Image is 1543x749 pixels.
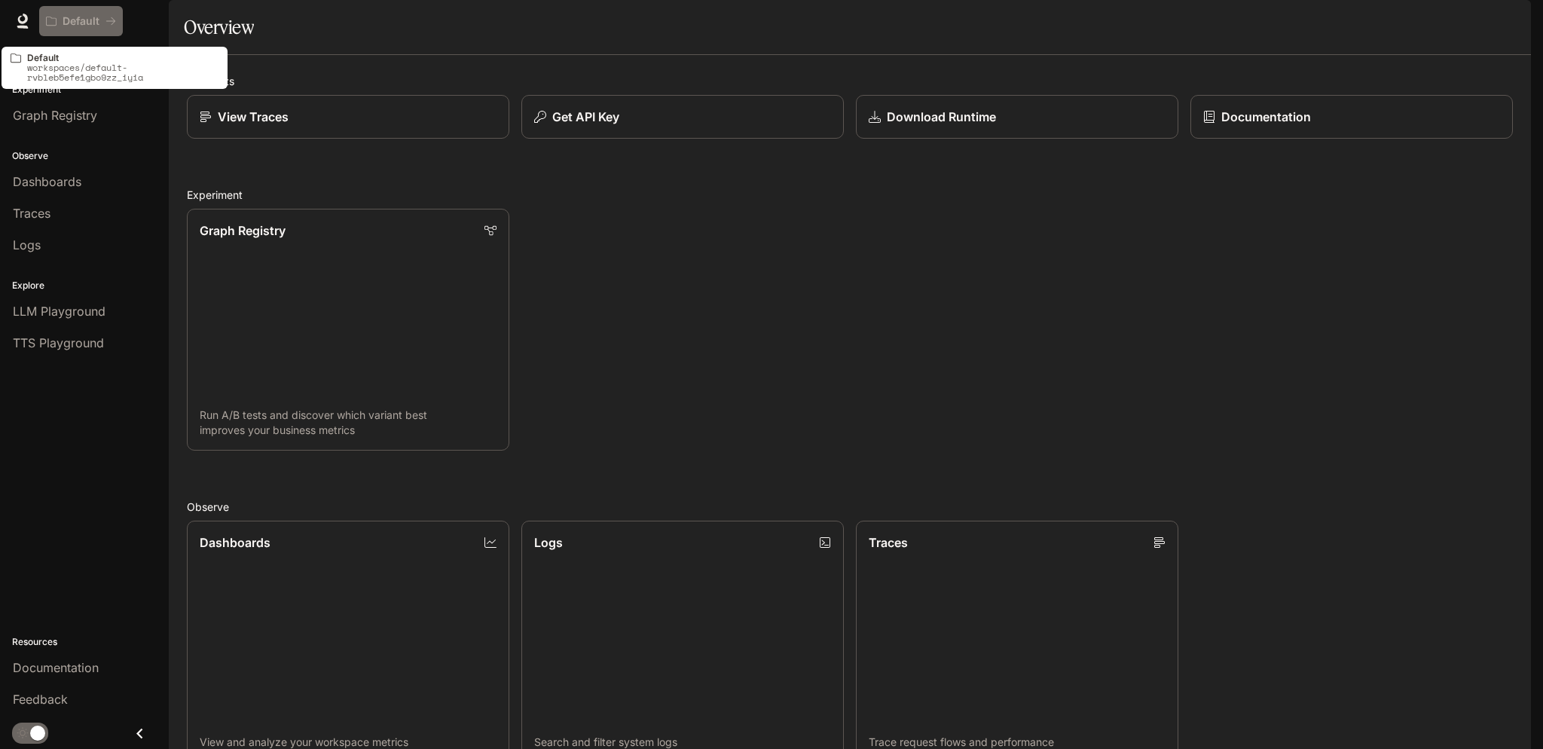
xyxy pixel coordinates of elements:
[187,499,1513,515] h2: Observe
[63,15,99,28] p: Default
[200,222,286,240] p: Graph Registry
[887,108,996,126] p: Download Runtime
[521,95,844,139] button: Get API Key
[200,408,497,438] p: Run A/B tests and discover which variant best improves your business metrics
[534,533,563,552] p: Logs
[187,95,509,139] a: View Traces
[218,108,289,126] p: View Traces
[39,6,123,36] button: All workspaces
[856,95,1178,139] a: Download Runtime
[552,108,619,126] p: Get API Key
[1221,108,1311,126] p: Documentation
[184,12,254,42] h1: Overview
[187,187,1513,203] h2: Experiment
[187,209,509,451] a: Graph RegistryRun A/B tests and discover which variant best improves your business metrics
[187,73,1513,89] h2: Shortcuts
[27,53,218,63] p: Default
[869,533,908,552] p: Traces
[1190,95,1513,139] a: Documentation
[27,63,218,82] p: workspaces/default-rvbleb5efe1gbo9zz_iyia
[200,533,270,552] p: Dashboards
